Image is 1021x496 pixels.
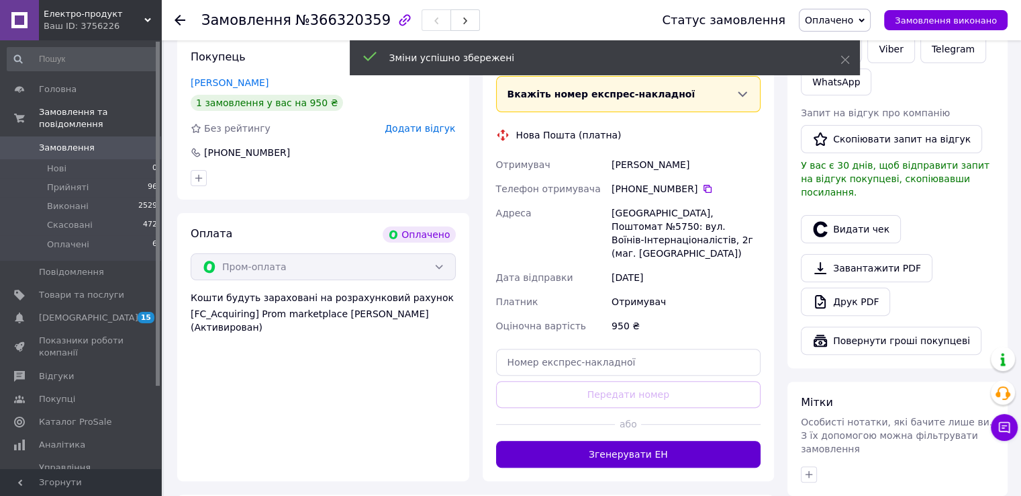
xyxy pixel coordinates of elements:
span: Дата відправки [496,272,573,283]
span: Головна [39,83,77,95]
span: У вас є 30 днів, щоб відправити запит на відгук покупцеві, скопіювавши посилання. [801,160,989,198]
span: Товари та послуги [39,289,124,301]
span: Особисті нотатки, які бачите лише ви. З їх допомогою можна фільтрувати замовлення [801,417,992,454]
button: Видати чек [801,215,901,243]
span: Електро-продукт [44,8,144,20]
span: Оціночна вартість [496,321,586,331]
span: Замовлення та повідомлення [39,106,161,130]
div: Зміни успішно збережені [389,51,807,65]
span: Оплата [191,227,232,240]
span: Покупець [191,50,246,63]
span: Замовлення [201,12,291,28]
span: №366320359 [295,12,391,28]
span: Каталог ProSale [39,416,111,428]
div: [FC_Acquiring] Prom marketplace [PERSON_NAME] (Активирован) [191,307,456,334]
div: Статус замовлення [662,13,785,27]
div: Кошти будуть зараховані на розрахунковий рахунок [191,291,456,334]
span: Мітки [801,396,833,409]
a: Завантажити PDF [801,254,932,282]
input: Номер експрес-накладної [496,349,761,376]
span: Покупці [39,393,75,405]
a: Telegram [920,35,986,63]
button: Чат з покупцем [991,414,1018,441]
span: Вкажіть номер експрес-накладної [507,89,695,99]
span: Замовлення виконано [895,15,997,26]
div: [PHONE_NUMBER] [612,182,761,196]
span: Додати відгук [385,123,455,134]
span: Платник [496,296,538,307]
span: 6 [152,239,157,251]
span: або [615,417,641,431]
div: [DATE] [609,265,763,290]
div: [PERSON_NAME] [609,153,763,177]
span: Запит на відгук про компанію [801,108,950,118]
span: Оплачено [805,15,853,26]
button: Повернути гроші покупцеві [801,327,981,355]
div: 950 ₴ [609,314,763,338]
span: Повідомлення [39,266,104,278]
div: Нова Пошта (платна) [513,128,625,142]
div: Повернутися назад [175,13,185,27]
span: Управління сайтом [39,462,124,486]
div: Оплачено [383,226,455,243]
div: Отримувач [609,290,763,314]
span: Відгуки [39,370,74,382]
span: Скасовані [47,219,93,231]
span: Замовлення [39,142,95,154]
span: 15 [138,312,154,323]
span: Телефон отримувача [496,183,601,194]
div: Ваш ID: 3756226 [44,20,161,32]
span: 472 [143,219,157,231]
span: 0 [152,163,157,175]
button: Замовлення виконано [884,10,1008,30]
span: Без рейтингу [204,123,271,134]
span: Отримувач [496,159,550,170]
div: [GEOGRAPHIC_DATA], Поштомат №5750: вул. Воїнів-Інтернаціоналістів, 2г (маг. [GEOGRAPHIC_DATA]) [609,201,763,265]
a: [PERSON_NAME] [191,77,269,88]
button: Згенерувати ЕН [496,441,761,468]
a: WhatsApp [801,69,871,95]
div: 1 замовлення у вас на 950 ₴ [191,95,343,111]
span: Оплачені [47,239,89,251]
span: Адреса [496,208,532,218]
span: 96 [148,181,157,194]
span: Прийняті [47,181,89,194]
span: 2529 [138,200,157,212]
span: Виконані [47,200,89,212]
button: Скопіювати запит на відгук [801,125,982,153]
a: Друк PDF [801,288,890,316]
span: [DEMOGRAPHIC_DATA] [39,312,138,324]
span: Показники роботи компанії [39,335,124,359]
div: [PHONE_NUMBER] [203,146,291,159]
a: Viber [867,35,914,63]
input: Пошук [7,47,158,71]
span: Нові [47,163,66,175]
span: Аналітика [39,439,85,451]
